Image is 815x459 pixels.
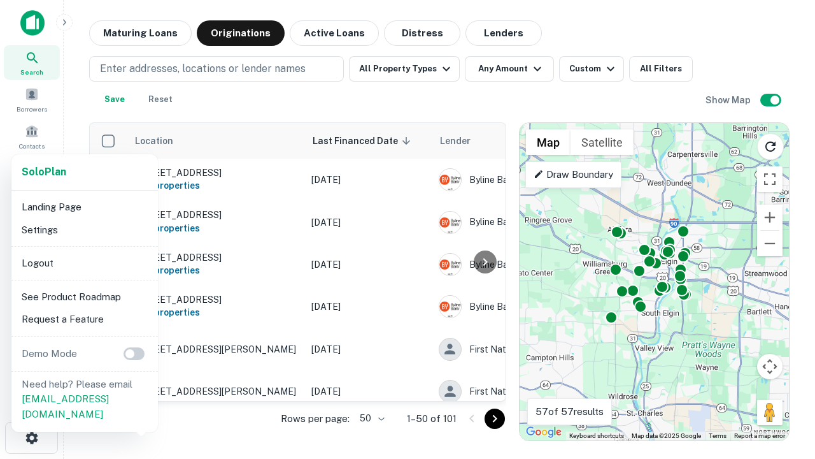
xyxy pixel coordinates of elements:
li: Landing Page [17,196,153,219]
strong: Solo Plan [22,166,66,178]
p: Demo Mode [17,346,82,361]
iframe: Chat Widget [751,357,815,418]
a: SoloPlan [22,164,66,180]
li: Settings [17,219,153,242]
a: [EMAIL_ADDRESS][DOMAIN_NAME] [22,393,109,419]
li: Request a Feature [17,308,153,331]
p: Need help? Please email [22,377,148,422]
li: Logout [17,252,153,275]
li: See Product Roadmap [17,286,153,309]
